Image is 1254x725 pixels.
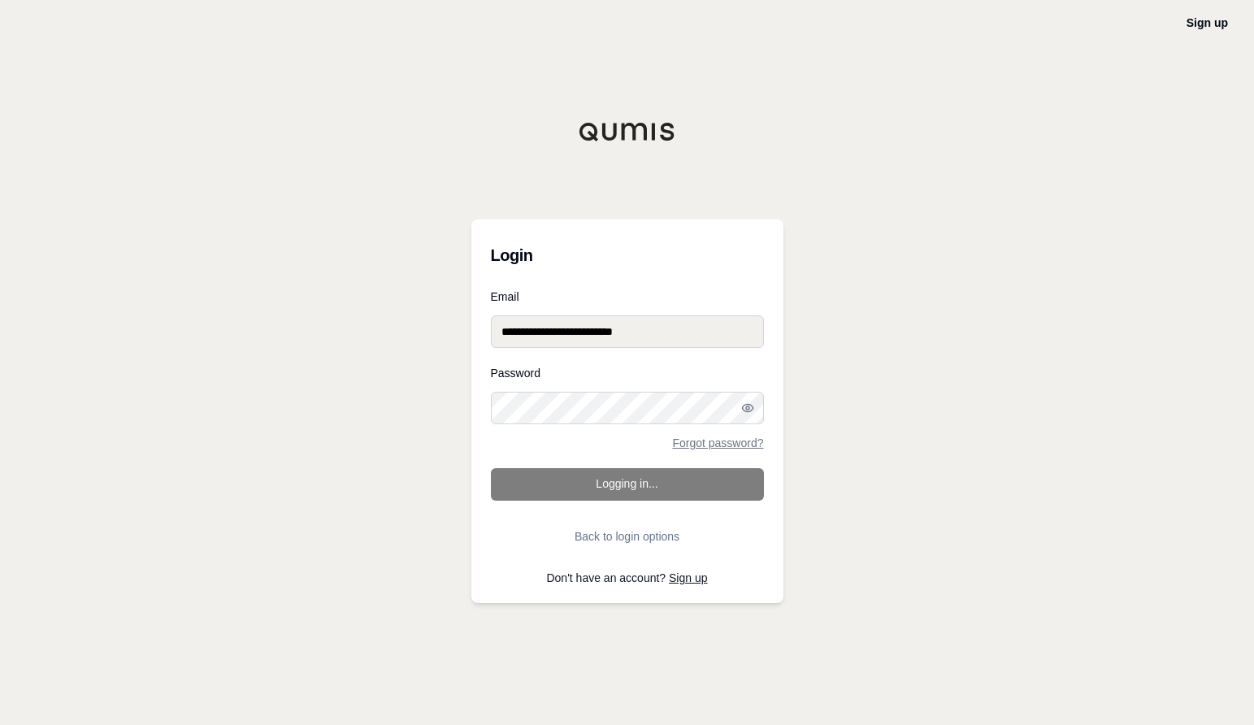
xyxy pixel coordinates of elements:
[579,122,676,141] img: Qumis
[491,520,764,553] button: Back to login options
[491,239,764,271] h3: Login
[672,437,763,449] a: Forgot password?
[1187,16,1228,29] a: Sign up
[491,572,764,584] p: Don't have an account?
[491,367,764,379] label: Password
[669,571,707,584] a: Sign up
[491,291,764,302] label: Email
